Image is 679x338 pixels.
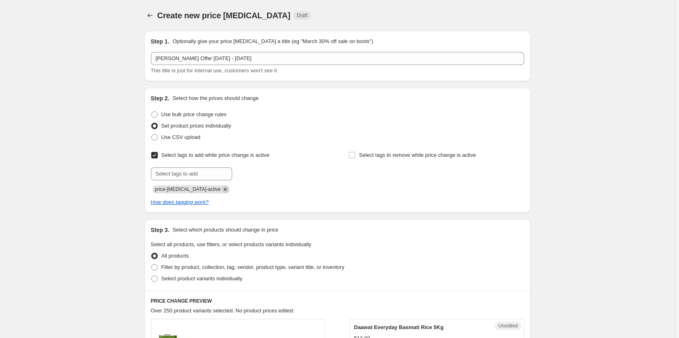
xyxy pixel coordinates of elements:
input: Select tags to add [151,167,232,180]
span: Unedited [498,323,518,329]
span: Select tags to remove while price change is active [359,152,476,158]
span: Filter by product, collection, tag, vendor, product type, variant title, or inventory [161,264,344,270]
input: 30% off holiday sale [151,52,524,65]
span: Select tags to add while price change is active [161,152,270,158]
p: Select how the prices should change [172,94,259,102]
span: All products [161,253,189,259]
span: Create new price [MEDICAL_DATA] [157,11,291,20]
span: Select all products, use filters, or select products variants individually [151,241,311,247]
span: Daawat Everyday Basmati Rice 5Kg [354,324,444,330]
button: Remove price-change-job-active [222,186,229,193]
h2: Step 1. [151,37,170,45]
span: Select product variants individually [161,275,242,282]
span: This title is just for internal use, customers won't see it [151,67,277,74]
p: Optionally give your price [MEDICAL_DATA] a title (eg "March 30% off sale on boots") [172,37,373,45]
span: Draft [297,12,307,19]
span: price-change-job-active [155,186,221,192]
span: Over 250 product variants selected. No product prices edited: [151,308,294,314]
span: Use bulk price change rules [161,111,226,117]
span: Set product prices individually [161,123,231,129]
h2: Step 2. [151,94,170,102]
span: Use CSV upload [161,134,200,140]
h2: Step 3. [151,226,170,234]
a: How does tagging work? [151,199,209,205]
p: Select which products should change in price [172,226,278,234]
h6: PRICE CHANGE PREVIEW [151,298,524,304]
button: Price change jobs [144,10,156,21]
